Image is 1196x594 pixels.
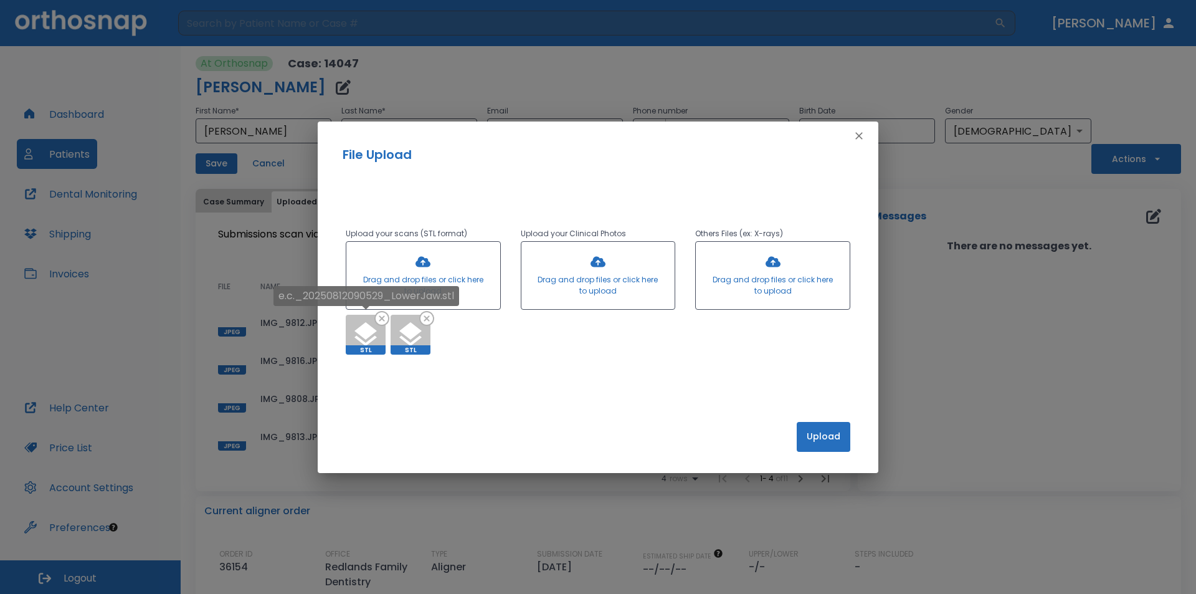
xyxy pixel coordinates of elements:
[346,345,386,355] span: STL
[695,226,850,241] p: Others Files (ex: X-rays)
[346,226,501,241] p: Upload your scans (STL format)
[343,145,853,164] h2: File Upload
[278,289,454,304] p: e.c._20250812090529_LowerJaw.stl
[391,345,430,355] span: STL
[797,422,850,452] button: Upload
[521,226,676,241] p: Upload your Clinical Photos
